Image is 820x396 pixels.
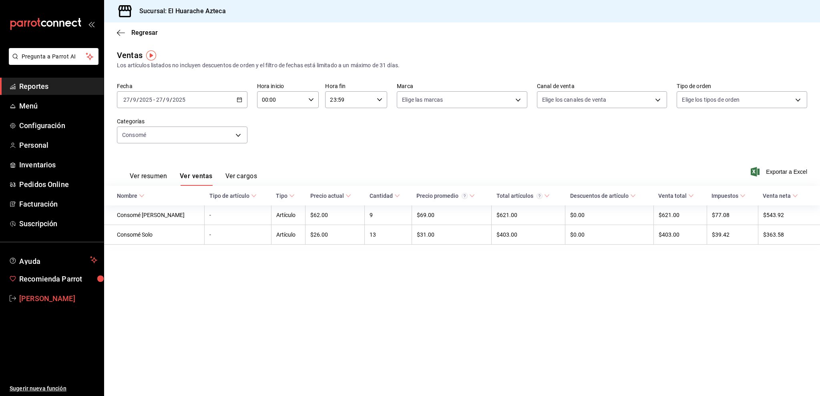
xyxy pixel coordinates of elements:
[653,225,707,245] td: $403.00
[271,205,305,225] td: Artículo
[205,225,271,245] td: -
[570,193,629,199] div: Descuentos de artículo
[492,225,565,245] td: $403.00
[565,225,654,245] td: $0.00
[19,199,97,209] span: Facturación
[205,205,271,225] td: -
[496,193,543,199] div: Total artículos
[117,83,247,89] label: Fecha
[117,119,247,124] label: Categorías
[19,293,97,304] span: [PERSON_NAME]
[752,167,807,177] button: Exportar a Excel
[19,218,97,229] span: Suscripción
[276,193,295,199] span: Tipo
[146,50,156,60] img: Tooltip marker
[131,29,158,36] span: Regresar
[758,205,820,225] td: $543.92
[658,193,687,199] div: Venta total
[130,172,167,186] button: Ver resumen
[276,193,287,199] div: Tipo
[412,205,492,225] td: $69.00
[209,193,249,199] div: Tipo de artículo
[677,83,807,89] label: Tipo de orden
[156,96,163,103] input: --
[653,205,707,225] td: $621.00
[412,225,492,245] td: $31.00
[22,52,86,61] span: Pregunta a Parrot AI
[225,172,257,186] button: Ver cargos
[271,225,305,245] td: Artículo
[122,131,146,139] span: Consomé
[172,96,186,103] input: ----
[133,6,226,16] h3: Sucursal: El Huarache Azteca
[402,96,443,104] span: Elige las marcas
[130,172,257,186] div: navigation tabs
[19,101,97,111] span: Menú
[542,96,606,104] span: Elige los canales de venta
[711,193,738,199] div: Impuestos
[117,49,143,61] div: Ventas
[137,96,139,103] span: /
[565,205,654,225] td: $0.00
[707,205,758,225] td: $77.08
[682,96,740,104] span: Elige los tipos de orden
[305,205,365,225] td: $62.00
[325,83,387,89] label: Hora fin
[88,21,94,27] button: open_drawer_menu
[117,61,807,70] div: Los artículos listados no incluyen descuentos de orden y el filtro de fechas está limitado a un m...
[416,193,468,199] div: Precio promedio
[570,193,636,199] span: Descuentos de artículo
[117,193,137,199] div: Nombre
[537,193,543,199] svg: El total artículos considera cambios de precios en los artículos así como costos adicionales por ...
[397,83,527,89] label: Marca
[707,225,758,245] td: $39.42
[763,193,791,199] div: Venta neta
[711,193,746,199] span: Impuestos
[117,193,145,199] span: Nombre
[123,96,130,103] input: --
[257,83,319,89] label: Hora inicio
[19,81,97,92] span: Reportes
[19,159,97,170] span: Inventarios
[365,205,412,225] td: 9
[163,96,165,103] span: /
[370,193,393,199] div: Cantidad
[492,205,565,225] td: $621.00
[310,193,344,199] div: Precio actual
[416,193,475,199] span: Precio promedio
[104,205,205,225] td: Consomé [PERSON_NAME]
[9,48,98,65] button: Pregunta a Parrot AI
[139,96,153,103] input: ----
[758,225,820,245] td: $363.58
[537,83,667,89] label: Canal de venta
[6,58,98,66] a: Pregunta a Parrot AI
[763,193,798,199] span: Venta neta
[10,384,97,393] span: Sugerir nueva función
[370,193,400,199] span: Cantidad
[19,140,97,151] span: Personal
[19,179,97,190] span: Pedidos Online
[462,193,468,199] svg: Precio promedio = Total artículos / cantidad
[117,29,158,36] button: Regresar
[305,225,365,245] td: $26.00
[365,225,412,245] td: 13
[153,96,155,103] span: -
[496,193,550,199] span: Total artículos
[133,96,137,103] input: --
[104,225,205,245] td: Consomé Solo
[166,96,170,103] input: --
[19,255,87,265] span: Ayuda
[180,172,213,186] button: Ver ventas
[130,96,133,103] span: /
[209,193,257,199] span: Tipo de artículo
[19,273,97,284] span: Recomienda Parrot
[19,120,97,131] span: Configuración
[170,96,172,103] span: /
[310,193,351,199] span: Precio actual
[658,193,694,199] span: Venta total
